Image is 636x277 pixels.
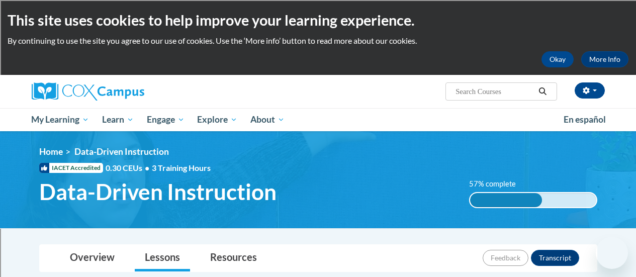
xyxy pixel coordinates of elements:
[535,85,550,98] button: Search
[39,163,103,173] span: IACET Accredited
[596,237,628,269] iframe: Button to launch messaging window
[25,108,96,131] a: My Learning
[250,114,285,126] span: About
[557,109,612,130] a: En español
[140,108,191,131] a: Engage
[96,108,140,131] a: Learn
[31,114,89,126] span: My Learning
[39,178,277,205] span: Data-Driven Instruction
[32,82,213,101] a: Cox Campus
[197,114,237,126] span: Explore
[564,114,606,125] span: En español
[244,108,291,131] a: About
[470,193,542,207] div: 57% complete
[24,108,612,131] div: Main menu
[191,108,244,131] a: Explore
[74,146,169,157] span: Data-Driven Instruction
[106,162,152,173] span: 0.30 CEUs
[455,85,535,98] input: Search Courses
[152,163,211,172] span: 3 Training Hours
[469,178,527,190] label: 57% complete
[147,114,185,126] span: Engage
[39,146,63,157] a: Home
[575,82,605,99] button: Account Settings
[145,163,149,172] span: •
[32,82,144,101] img: Cox Campus
[102,114,134,126] span: Learn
